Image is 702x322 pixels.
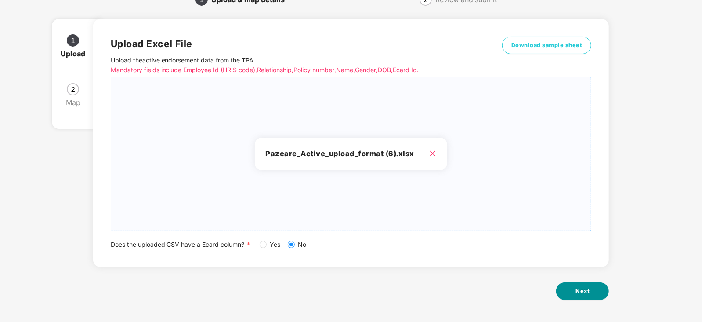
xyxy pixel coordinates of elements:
[111,37,471,51] h2: Upload Excel File
[267,240,284,249] span: Yes
[502,37,592,54] button: Download sample sheet
[265,148,436,160] h3: Pazcare_Active_upload_format (6).xlsx
[111,55,471,75] p: Upload the active endorsement data from the TPA .
[429,150,436,157] span: close
[111,240,592,249] div: Does the uploaded CSV have a Ecard column?
[556,282,609,300] button: Next
[111,77,591,231] span: Pazcare_Active_upload_format (6).xlsx close
[61,47,92,61] div: Upload
[66,95,87,110] div: Map
[575,287,590,296] span: Next
[71,86,75,93] span: 2
[71,37,75,44] span: 1
[511,41,583,50] span: Download sample sheet
[111,65,471,75] p: Mandatory fields include Employee Id (HRIS code), Relationship, Policy number, Name, Gender, DOB,...
[295,240,310,249] span: No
